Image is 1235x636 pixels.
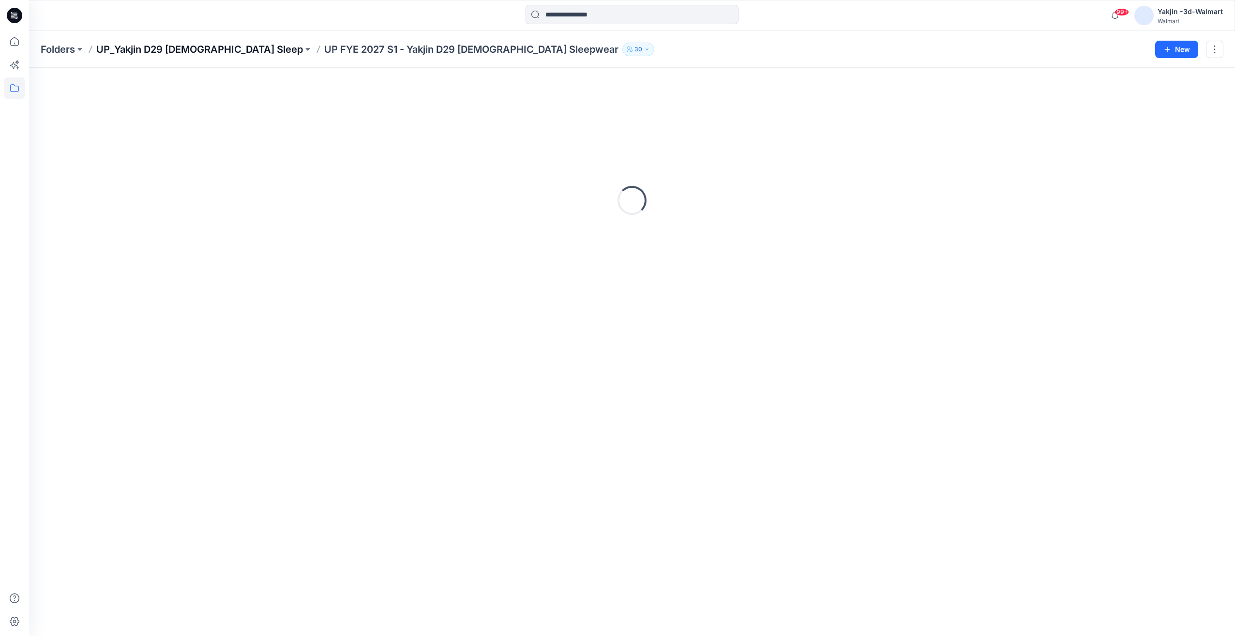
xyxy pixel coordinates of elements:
a: UP_Yakjin D29 [DEMOGRAPHIC_DATA] Sleep [96,43,303,56]
img: avatar [1134,6,1154,25]
p: UP FYE 2027 S1 - Yakjin D29 [DEMOGRAPHIC_DATA] Sleepwear [324,43,618,56]
div: Walmart [1158,17,1223,25]
span: 99+ [1115,8,1129,16]
p: 30 [634,44,642,55]
div: Yakjin -3d-Walmart [1158,6,1223,17]
a: Folders [41,43,75,56]
button: New [1155,41,1198,58]
button: 30 [622,43,654,56]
